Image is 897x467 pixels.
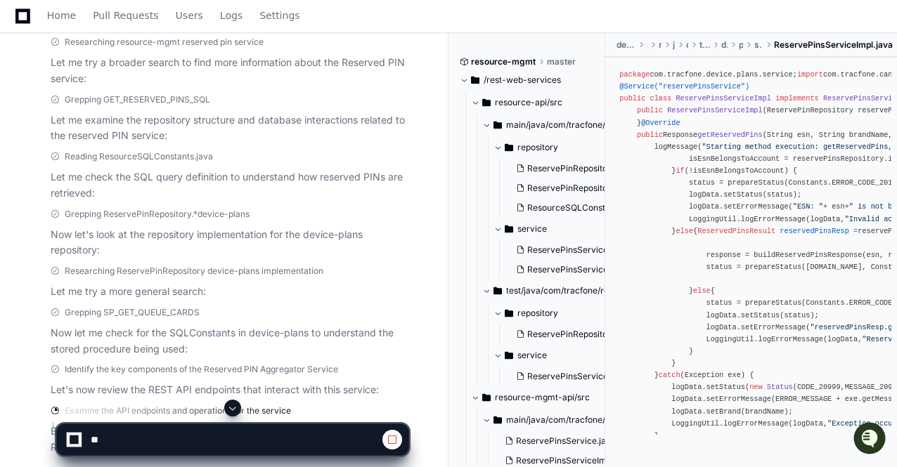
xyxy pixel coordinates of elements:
[693,287,711,295] span: else
[259,11,299,20] span: Settings
[510,178,631,198] button: ReservePinRepositoryImpl.java
[517,223,547,235] span: service
[650,94,671,103] span: class
[51,227,408,259] p: Now let's look at the repository implementation for the device-plans repository:
[14,55,256,78] div: Welcome
[749,383,762,391] span: new
[619,70,650,79] span: package
[527,371,661,382] span: ReservePinsServiceImplTest.java
[793,202,823,211] span: "ESN: "
[686,39,688,51] span: com
[65,265,323,277] span: Researching ReservePinRepository device-plans implementation
[47,11,76,20] span: Home
[471,56,536,67] span: resource-mgmt
[506,285,617,296] span: test/java/com/tracfone/resource
[853,227,858,235] span: =
[775,94,819,103] span: implements
[676,166,684,175] span: if
[495,392,590,403] span: resource-mgmt-api/src
[48,118,178,129] div: We're available if you need us!
[65,37,264,48] span: Researching resource-mgmt reserved pin service
[482,279,617,302] button: test/java/com/tracfone/resource
[527,202,641,213] span: ResourceSQLConstants.java
[218,150,256,166] button: See all
[527,329,669,340] span: ReservePinRepositoryImplTest.java
[220,11,243,20] span: Logs
[493,218,628,240] button: service
[697,131,762,139] span: getReservedPins
[780,227,849,235] span: reservedPinsResp
[505,347,513,364] svg: Directory
[482,94,491,111] svg: Directory
[51,325,408,357] p: Now let me check for the SQLConstants in device-plans to understand the stored procedure being used:
[505,221,513,237] svg: Directory
[517,350,547,361] span: service
[699,39,710,51] span: tracfone
[739,39,743,51] span: plans
[641,119,680,127] span: @Override
[510,159,631,178] button: ReservePinRepository.java
[51,169,408,202] p: Let me check the SQL query definition to understand how reserved PINs are retrieved:
[510,198,631,218] button: ResourceSQLConstants.java
[51,284,408,300] p: Let me try a more general search:
[510,260,631,279] button: ReservePinsServiceImpl.java
[65,94,210,105] span: Grepping GET_RESERVED_PINS_SQL
[482,389,491,406] svg: Directory
[774,39,893,51] span: ReservePinsServiceImpl.java
[14,104,39,129] img: 1756235613930-3d25f9e4-fa56-45dd-b3ad-e072dfbd1548
[667,106,763,114] span: ReservePinsServiceImpl
[495,97,562,108] span: resource-api/src
[527,264,644,275] span: ReservePinsServiceImpl.java
[493,117,502,133] svg: Directory
[721,39,728,51] span: device
[754,39,763,51] span: service
[619,82,749,91] span: @Service("reservePinsService")
[65,307,200,318] span: Grepping SP_GET_QUEUE_CARDS
[659,39,662,51] span: main
[471,91,606,114] button: resource-api/src
[471,386,606,409] button: resource-mgmt-api/src
[852,421,890,459] iframe: Open customer support
[637,106,663,114] span: public
[673,39,675,51] span: java
[676,227,693,235] span: else
[527,163,634,174] span: ReservePinRepository.java
[506,119,617,131] span: main/java/com/tracfone/resource
[65,151,213,162] span: Reading ResourceSQLConstants.java
[48,104,231,118] div: Start new chat
[14,174,37,197] img: Chakravarthi Ponnuru
[124,188,153,199] span: [DATE]
[176,11,203,20] span: Users
[65,364,338,375] span: Identify the key components of the Reserved PIN Aggregator Service
[547,56,576,67] span: master
[51,112,408,145] p: Let me examine the repository structure and database interactions related to the reserved PIN ser...
[617,39,635,51] span: device-plans
[659,371,680,379] span: catch
[676,94,771,103] span: ReservePinsServiceImpl
[510,240,631,260] button: ReservePinsService.java
[510,324,631,344] button: ReservePinRepositoryImplTest.java
[493,302,628,324] button: repository
[767,383,793,391] span: Status
[517,308,558,319] span: repository
[460,69,595,91] button: /rest-web-services
[93,11,158,20] span: Pull Requests
[797,70,823,79] span: import
[517,142,558,153] span: repository
[14,13,42,41] img: PlayerZero
[51,382,408,398] p: Let's now review the REST API endpoints that interact with this service:
[505,139,513,156] svg: Directory
[637,131,663,139] span: public
[493,136,628,159] button: repository
[484,74,561,86] span: /rest-web-services
[99,218,170,230] a: Powered byPylon
[471,72,479,88] svg: Directory
[527,183,652,194] span: ReservePinRepositoryImpl.java
[65,209,250,220] span: Grepping ReservePinRepository.*device-plans
[493,344,628,367] button: service
[117,188,122,199] span: •
[493,282,502,299] svg: Directory
[482,114,617,136] button: main/java/com/tracfone/resource
[51,55,408,87] p: Let me try a broader search to find more information about the Reserved PIN service:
